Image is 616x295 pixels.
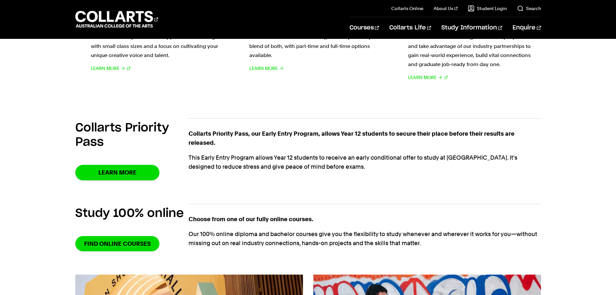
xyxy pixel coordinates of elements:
a: Student Login [468,5,507,12]
span: Learn More [408,73,437,82]
a: Learn More [249,64,284,73]
a: Learn More [408,73,448,82]
a: Learn More [75,165,159,180]
a: Collarts Life [389,17,431,39]
strong: Collarts Priority Pass, our Early Entry Program, allows Year 12 students to secure their place be... [189,130,514,146]
p: Learn from lecturers with global industry experience and take advantage of our industry partnersh... [408,33,541,69]
strong: Choose from one of our fully online courses. [189,216,313,222]
a: Search [517,5,541,12]
div: Go to homepage [75,10,158,28]
h2: Collarts Priority Pass [75,121,189,149]
p: Benefit from our personalised approach to learning with small class sizes and a focus on cultivat... [91,33,224,60]
a: Learn More [91,64,131,73]
a: Collarts Online [391,5,423,12]
a: Enquire [513,17,541,39]
a: Courses [350,17,379,39]
span: Learn More [91,64,119,73]
a: Study Information [441,17,502,39]
a: Find online courses [75,236,159,251]
p: This Early Entry Program allows Year 12 students to receive an early conditional offer to study a... [189,153,541,171]
p: Choose from 100% online study, on-campus study or a blend of both, with part-time and full-time o... [249,33,382,60]
a: About Us [434,5,458,12]
span: Learn More [249,64,278,73]
h2: Study 100% online [75,206,184,221]
p: Our 100% online diploma and bachelor courses give you the flexibility to study whenever and where... [189,230,541,248]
